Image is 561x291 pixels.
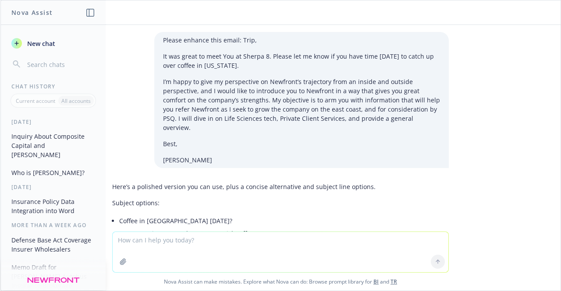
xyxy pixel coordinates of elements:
div: [DATE] [1,118,106,126]
p: Subject options: [112,198,449,207]
p: Please enhance this email: Trip, [163,35,440,45]
button: Inquiry About Composite Capital and [PERSON_NAME] [8,129,99,162]
p: It was great to meet You at Sherpa 8. Please let me know if you have time [DATE] to catch up over... [163,52,440,70]
p: Here’s a polished version you can use, plus a concise alternative and subject line options. [112,182,449,191]
div: Chat History [1,83,106,90]
p: Current account [16,97,55,105]
span: New chat [25,39,55,48]
input: Search chats [25,58,95,70]
h1: Nova Assist [11,8,53,17]
p: All accounts [61,97,91,105]
a: TR [391,278,397,285]
p: Best, [163,139,440,148]
a: BI [373,278,379,285]
p: [PERSON_NAME] [163,155,440,165]
span: Nova Assist can make mistakes. Explore what Nova can do: Browse prompt library for and [4,273,557,291]
p: I’m happy to give my perspective on Newfront’s trajectory from an inside and outside perspective,... [163,77,440,132]
div: More than a week ago [1,221,106,229]
button: Who is [PERSON_NAME]? [8,165,99,180]
li: Great meeting you at Sherpa 8 — quick coffee? [119,227,449,240]
li: Coffee in [GEOGRAPHIC_DATA] [DATE]? [119,214,449,227]
div: [DATE] [1,183,106,191]
button: Insurance Policy Data Integration into Word [8,194,99,218]
button: Defense Base Act Coverage Insurer Wholesalers [8,233,99,256]
button: New chat [8,35,99,51]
